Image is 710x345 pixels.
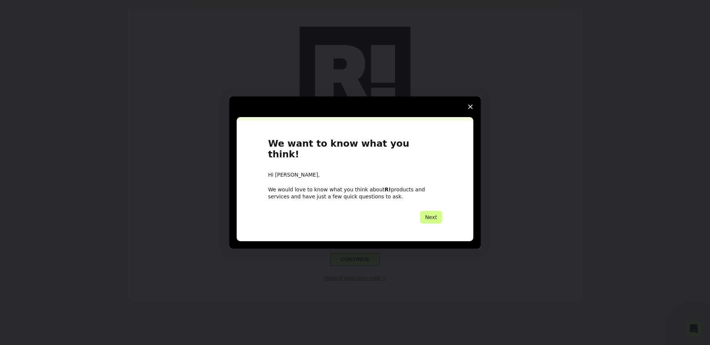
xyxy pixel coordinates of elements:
[268,186,442,199] div: We would love to know what you think about products and services and have just a few quick questi...
[460,96,481,117] span: Close survey
[385,187,391,192] b: R!
[268,139,442,164] h1: We want to know what you think!
[420,211,442,223] button: Next
[268,171,442,179] div: Hi [PERSON_NAME],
